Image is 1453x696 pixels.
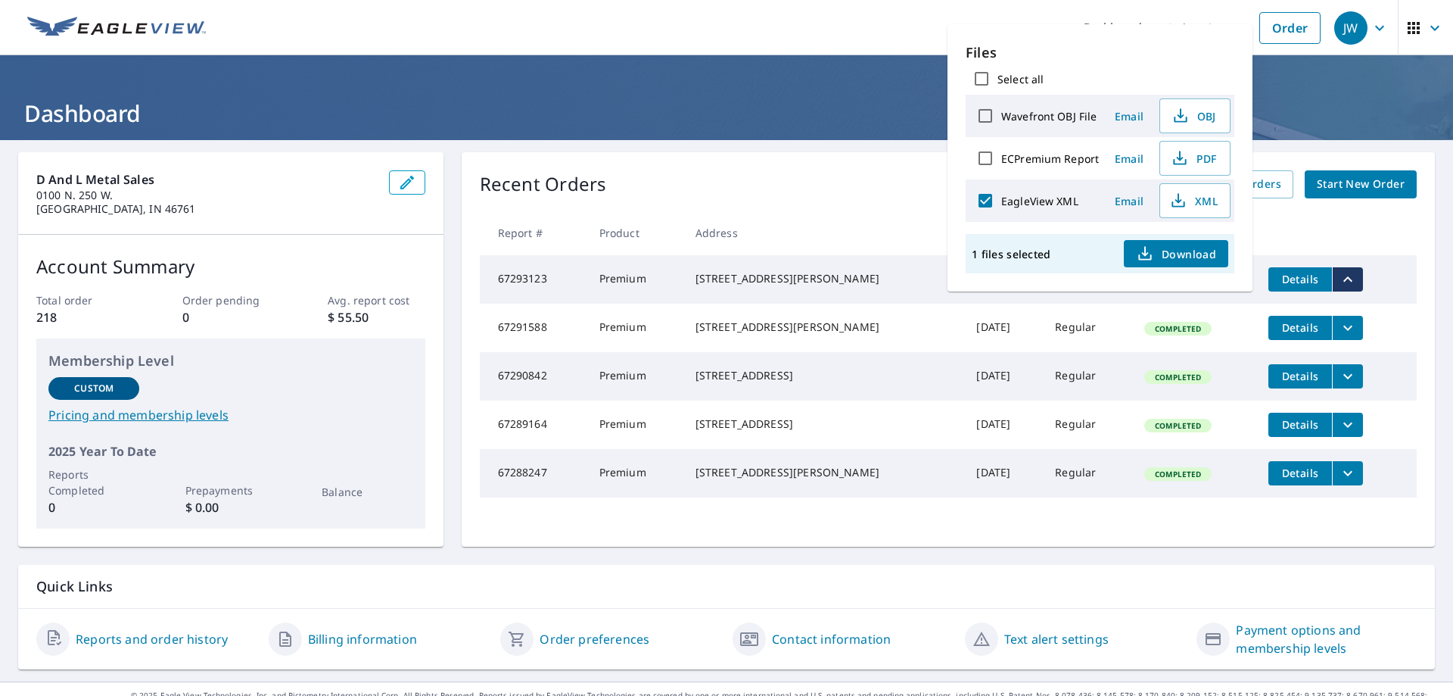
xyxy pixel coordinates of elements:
[1334,11,1367,45] div: JW
[27,17,206,39] img: EV Logo
[1004,630,1109,648] a: Text alert settings
[1043,449,1132,498] td: Regular
[1332,364,1363,389] button: filesDropdownBtn-67290842
[36,292,133,308] p: Total order
[683,211,965,255] th: Address
[1146,469,1210,479] span: Completed
[695,465,953,480] div: [STREET_ADDRESS][PERSON_NAME]
[1268,461,1332,485] button: detailsBtn-67288247
[997,72,1044,86] label: Select all
[587,352,683,401] td: Premium
[587,304,683,352] td: Premium
[48,351,413,371] p: Membership Level
[1105,147,1153,170] button: Email
[1332,316,1363,340] button: filesDropdownBtn-67291588
[1146,372,1210,382] span: Completed
[1001,194,1078,208] label: EagleView XML
[1277,369,1323,383] span: Details
[587,401,683,449] td: Premium
[964,449,1043,498] td: [DATE]
[1277,320,1323,335] span: Details
[74,382,114,395] p: Custom
[1043,304,1132,352] td: Regular
[480,211,587,255] th: Report #
[587,211,683,255] th: Product
[1169,192,1218,210] span: XML
[964,401,1043,449] td: [DATE]
[1268,267,1332,292] button: detailsBtn-67293123
[1111,109,1147,123] span: Email
[772,630,891,648] a: Contact information
[1159,141,1231,176] button: PDF
[1277,272,1323,286] span: Details
[540,630,649,648] a: Order preferences
[1111,151,1147,166] span: Email
[1259,12,1321,44] a: Order
[1001,109,1097,123] label: Wavefront OBJ File
[182,292,279,308] p: Order pending
[48,406,413,424] a: Pricing and membership levels
[1105,189,1153,213] button: Email
[36,577,1417,596] p: Quick Links
[185,498,276,517] p: $ 0.00
[695,368,953,383] div: [STREET_ADDRESS]
[480,170,607,198] p: Recent Orders
[480,304,587,352] td: 67291588
[1169,107,1218,125] span: OBJ
[1236,621,1417,657] a: Payment options and membership levels
[1268,413,1332,437] button: detailsBtn-67289164
[1136,245,1216,263] span: Download
[1305,170,1417,198] a: Start New Order
[1332,413,1363,437] button: filesDropdownBtn-67289164
[36,170,377,189] p: D And L Metal Sales
[48,442,413,460] p: 2025 Year To Date
[480,255,587,304] td: 67293123
[48,467,139,498] p: Reports Completed
[328,308,425,326] p: $ 55.50
[480,352,587,401] td: 67290842
[182,308,279,326] p: 0
[1124,240,1228,267] button: Download
[308,630,417,648] a: Billing information
[36,253,425,280] p: Account Summary
[76,630,228,648] a: Reports and order history
[966,42,1234,63] p: Files
[1159,98,1231,133] button: OBJ
[1043,401,1132,449] td: Regular
[48,498,139,517] p: 0
[1146,420,1210,431] span: Completed
[1105,105,1153,128] button: Email
[1111,194,1147,208] span: Email
[36,202,377,216] p: [GEOGRAPHIC_DATA], IN 46761
[1146,323,1210,334] span: Completed
[18,98,1435,129] h1: Dashboard
[185,482,276,498] p: Prepayments
[1159,183,1231,218] button: XML
[36,308,133,326] p: 218
[322,484,412,500] p: Balance
[36,189,377,202] p: 0100 N. 250 W.
[972,247,1050,261] p: 1 files selected
[695,320,953,335] div: [STREET_ADDRESS][PERSON_NAME]
[587,255,683,304] td: Premium
[695,271,953,286] div: [STREET_ADDRESS][PERSON_NAME]
[1268,316,1332,340] button: detailsBtn-67291588
[1268,364,1332,389] button: detailsBtn-67290842
[328,292,425,308] p: Avg. report cost
[1043,352,1132,401] td: Regular
[1317,175,1405,194] span: Start New Order
[695,417,953,432] div: [STREET_ADDRESS]
[587,449,683,498] td: Premium
[1277,466,1323,480] span: Details
[480,401,587,449] td: 67289164
[1332,267,1363,292] button: filesDropdownBtn-67293123
[1169,149,1218,167] span: PDF
[964,304,1043,352] td: [DATE]
[1277,417,1323,432] span: Details
[1332,461,1363,485] button: filesDropdownBtn-67288247
[1001,151,1099,166] label: ECPremium Report
[964,352,1043,401] td: [DATE]
[480,449,587,498] td: 67288247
